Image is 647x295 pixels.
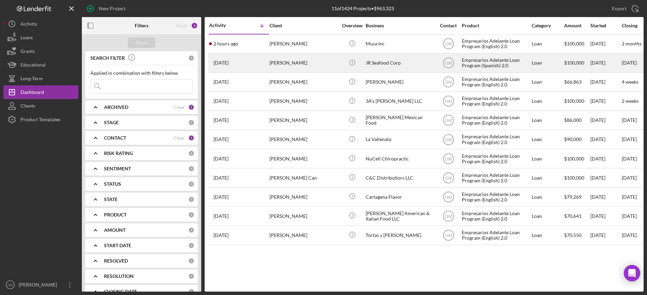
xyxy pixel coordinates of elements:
div: [PERSON_NAME] [269,111,338,129]
div: Dashboard [20,85,44,101]
b: START DATE [104,243,131,248]
div: 0 [188,55,194,61]
div: 0 [188,181,194,187]
div: 3A's [PERSON_NAME] LLC [366,92,434,110]
div: New Project [99,2,126,15]
a: Clients [3,99,78,113]
div: Loan [532,150,563,168]
b: STATUS [104,181,121,187]
div: 0 [188,227,194,233]
text: GM [445,118,452,123]
div: Business [366,23,434,28]
time: [DATE] [622,60,637,66]
div: $100,000 [564,169,590,187]
div: Empresarios Adelante Loan Program (English) 2.0 [462,73,530,91]
button: Apply [128,38,155,48]
div: Loan [532,207,563,225]
button: GM[PERSON_NAME] [3,278,78,292]
div: Empresarios Adelante Loan Program (Spanish) 2.0 [462,54,530,72]
div: [PERSON_NAME] [269,207,338,225]
time: 2025-05-23 20:36 [214,213,229,219]
div: [DATE] [590,169,621,187]
b: SEARCH FILTER [90,55,125,61]
div: Tortas y [PERSON_NAME] [366,226,434,244]
time: 2025-06-29 23:06 [214,156,229,161]
button: Product Templates [3,113,78,126]
b: SENTIMENT [104,166,131,171]
div: [PERSON_NAME] [366,73,434,91]
time: [DATE] [622,232,637,238]
text: GM [445,195,452,199]
time: 2025-07-18 16:57 [214,137,229,142]
text: GM [445,99,452,104]
div: 0 [188,273,194,279]
b: RISK RATING [104,151,133,156]
div: 1 [188,104,194,110]
div: [DATE] [590,111,621,129]
div: Activity [20,17,37,32]
div: $100,000 [564,35,590,53]
text: GM [445,137,452,142]
time: 2025-05-22 12:59 [214,233,229,238]
div: JR Seafood Corp [366,54,434,72]
div: [PERSON_NAME] Can [269,169,338,187]
div: Category [532,23,563,28]
div: Loan [532,35,563,53]
div: Grants [20,44,35,60]
div: [PERSON_NAME] Mexican Food [366,111,434,129]
b: STAGE [104,120,119,125]
div: 0 [188,242,194,249]
div: [PERSON_NAME] [269,226,338,244]
div: $66,863 [564,73,590,91]
div: 0 [188,120,194,126]
div: 0 [188,196,194,202]
div: [DATE] [590,92,621,110]
div: Loan [532,226,563,244]
div: [DATE] [590,188,621,206]
button: Activity [3,17,78,31]
text: GM [445,156,452,161]
div: Loan [532,169,563,187]
div: 2 [191,22,198,29]
div: [DATE] [590,226,621,244]
div: 0 [188,150,194,156]
button: Loans [3,31,78,44]
div: $100,000 [564,92,590,110]
time: 2025-06-26 22:54 [214,175,229,181]
div: Product [462,23,530,28]
time: 2 months [622,41,642,46]
div: [DATE] [590,54,621,72]
div: 0 [188,166,194,172]
text: GM [445,214,452,219]
div: Empresarios Adelante Loan Program (English) 2.0 [462,207,530,225]
div: 0 [188,258,194,264]
button: Educational [3,58,78,72]
b: CONTACT [104,135,126,141]
div: Apply [135,38,148,48]
div: [DATE] [590,35,621,53]
div: Empresarios Adelante Loan Program (English) 2.0 [462,169,530,187]
button: Dashboard [3,85,78,99]
div: 1 [188,135,194,141]
time: 2025-08-15 16:23 [214,60,229,66]
div: Open Intercom Messenger [624,265,640,281]
div: [PERSON_NAME] [269,92,338,110]
time: [DATE] [622,117,637,123]
div: Cartagena Flavor [366,188,434,206]
div: [DATE] [590,207,621,225]
time: [DATE] [622,136,637,142]
div: [PERSON_NAME] [269,54,338,72]
div: [PERSON_NAME] [269,73,338,91]
div: Started [590,23,621,28]
div: [DATE] [590,130,621,149]
time: 2 weeks [622,98,638,104]
div: Loan [532,188,563,206]
div: $79,269 [564,188,590,206]
div: Contact [436,23,461,28]
div: $70,550 [564,226,590,244]
div: [PERSON_NAME] [269,35,338,53]
b: RESOLUTION [104,273,134,279]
